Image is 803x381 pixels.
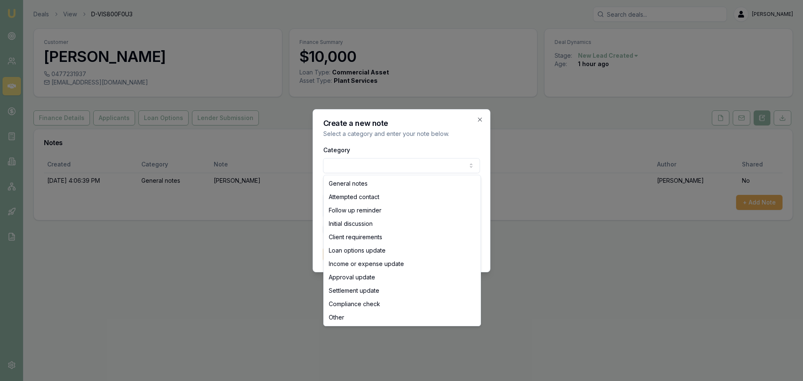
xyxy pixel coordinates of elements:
span: Compliance check [329,300,380,308]
span: Client requirements [329,233,382,241]
span: Attempted contact [329,193,379,201]
span: Other [329,313,344,322]
span: Loan options update [329,246,386,255]
span: Income or expense update [329,260,404,268]
span: Approval update [329,273,375,281]
span: Settlement update [329,286,379,295]
span: General notes [329,179,368,188]
span: Follow up reminder [329,206,381,215]
span: Initial discussion [329,220,373,228]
